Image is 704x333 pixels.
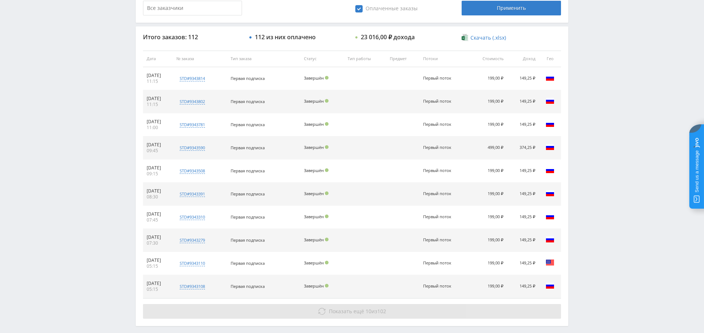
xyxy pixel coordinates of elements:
th: Статус [300,51,344,67]
td: 199,00 ₽ [468,67,507,90]
div: 11:15 [147,78,169,84]
img: rus.png [546,96,554,105]
span: Первая подписка [231,168,265,173]
th: № заказа [173,51,227,67]
div: std#9343279 [180,237,205,243]
span: Первая подписка [231,191,265,197]
div: [DATE] [147,234,169,240]
td: 199,00 ₽ [468,160,507,183]
img: usa.png [546,258,554,267]
span: Подтвержден [325,168,329,172]
span: Первая подписка [231,99,265,104]
div: std#9343108 [180,283,205,289]
div: [DATE] [147,211,169,217]
span: Завершён [304,214,324,219]
div: std#9343781 [180,122,205,128]
div: Первый поток [423,215,456,219]
span: 102 [377,308,386,315]
div: std#9343814 [180,76,205,81]
td: 199,00 ₽ [468,252,507,275]
img: rus.png [546,143,554,151]
th: Стоимость [468,51,507,67]
span: Первая подписка [231,76,265,81]
div: 09:15 [147,171,169,177]
span: Завершён [304,144,324,150]
div: 08:30 [147,194,169,200]
td: 374,25 ₽ [507,136,539,160]
div: std#9343110 [180,260,205,266]
div: [DATE] [147,281,169,286]
div: Первый поток [423,261,456,266]
div: Первый поток [423,284,456,289]
div: 112 из них оплачено [255,34,316,40]
td: 199,00 ₽ [468,90,507,113]
div: std#9343590 [180,145,205,151]
span: Завершён [304,283,324,289]
div: std#9343310 [180,214,205,220]
div: [DATE] [147,73,169,78]
div: 07:45 [147,217,169,223]
span: Подтвержден [325,99,329,103]
div: [DATE] [147,119,169,125]
td: 199,00 ₽ [468,275,507,298]
span: Завершён [304,75,324,81]
div: Первый поток [423,238,456,242]
th: Предмет [386,51,419,67]
td: 149,25 ₽ [507,67,539,90]
th: Тип заказа [227,51,300,67]
span: Завершён [304,98,324,104]
span: Подтвержден [325,122,329,126]
div: [DATE] [147,188,169,194]
div: 09:45 [147,148,169,154]
td: 149,25 ₽ [507,113,539,136]
div: std#9343508 [180,168,205,174]
span: Завершён [304,237,324,242]
div: 23 016,00 ₽ дохода [361,34,415,40]
td: 149,25 ₽ [507,206,539,229]
div: Первый поток [423,145,456,150]
td: 199,00 ₽ [468,183,507,206]
td: 199,00 ₽ [468,229,507,252]
div: [DATE] [147,96,169,102]
div: [DATE] [147,165,169,171]
div: Применить [462,1,561,15]
td: 149,25 ₽ [507,275,539,298]
span: 10 [366,308,371,315]
img: rus.png [546,166,554,175]
span: Подтвержден [325,238,329,241]
img: rus.png [546,281,554,290]
div: std#9343391 [180,191,205,197]
div: Первый поток [423,99,456,104]
span: Первая подписка [231,283,265,289]
span: Показать ещё [329,308,364,315]
div: 11:15 [147,102,169,107]
img: xlsx [462,34,468,41]
span: Первая подписка [231,214,265,220]
div: Первый поток [423,168,456,173]
td: 149,25 ₽ [507,183,539,206]
div: std#9343802 [180,99,205,105]
td: 149,25 ₽ [507,229,539,252]
img: rus.png [546,235,554,244]
td: 199,00 ₽ [468,206,507,229]
span: Подтвержден [325,284,329,288]
th: Тип работы [344,51,386,67]
a: Скачать (.xlsx) [462,34,506,41]
span: Скачать (.xlsx) [470,35,506,41]
span: Завершён [304,260,324,266]
div: Первый поток [423,191,456,196]
td: 149,25 ₽ [507,160,539,183]
div: [DATE] [147,142,169,148]
th: Гео [539,51,561,67]
td: 499,00 ₽ [468,136,507,160]
span: Подтвержден [325,191,329,195]
th: Потоки [419,51,469,67]
span: Подтвержден [325,76,329,80]
span: Подтвержден [325,261,329,264]
div: Первый поток [423,76,456,81]
div: 11:00 [147,125,169,131]
td: 199,00 ₽ [468,113,507,136]
th: Дата [143,51,173,67]
td: 149,25 ₽ [507,90,539,113]
img: rus.png [546,73,554,82]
